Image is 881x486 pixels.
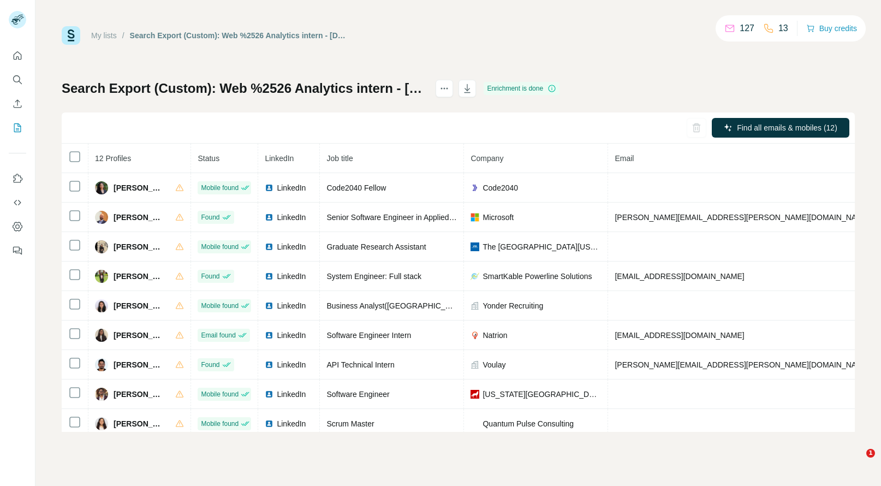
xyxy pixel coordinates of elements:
[326,360,394,369] span: API Technical Intern
[471,242,479,251] img: company-logo
[265,360,273,369] img: LinkedIn logo
[9,217,26,236] button: Dashboard
[114,271,164,282] span: [PERSON_NAME]
[9,118,26,138] button: My lists
[201,242,239,252] span: Mobile found
[201,301,239,311] span: Mobile found
[277,330,306,341] span: LinkedIn
[436,80,453,97] button: actions
[326,242,426,251] span: Graduate Research Assistant
[712,118,849,138] button: Find all emails & mobiles (12)
[114,241,164,252] span: [PERSON_NAME]
[326,213,505,222] span: Senior Software Engineer in Applied Sciences Group
[201,389,239,399] span: Mobile found
[844,449,870,475] iframe: Intercom live chat
[265,183,273,192] img: LinkedIn logo
[265,390,273,399] img: LinkedIn logo
[615,272,744,281] span: [EMAIL_ADDRESS][DOMAIN_NAME]
[277,359,306,370] span: LinkedIn
[806,21,857,36] button: Buy credits
[471,390,479,399] img: company-logo
[615,331,744,340] span: [EMAIL_ADDRESS][DOMAIN_NAME]
[615,360,870,369] span: [PERSON_NAME][EMAIL_ADDRESS][PERSON_NAME][DOMAIN_NAME]
[326,390,389,399] span: Software Engineer
[201,212,219,222] span: Found
[95,154,131,163] span: 12 Profiles
[114,182,164,193] span: [PERSON_NAME]
[265,242,273,251] img: LinkedIn logo
[326,183,386,192] span: Code2040 Fellow
[277,271,306,282] span: LinkedIn
[9,193,26,212] button: Use Surfe API
[483,212,514,223] span: Microsoft
[95,388,108,401] img: Avatar
[9,169,26,188] button: Use Surfe on LinkedIn
[471,419,479,428] img: company-logo
[471,331,479,340] img: company-logo
[615,213,870,222] span: [PERSON_NAME][EMAIL_ADDRESS][PERSON_NAME][DOMAIN_NAME]
[326,419,374,428] span: Scrum Master
[95,358,108,371] img: Avatar
[114,389,164,400] span: [PERSON_NAME]
[277,418,306,429] span: LinkedIn
[122,30,124,41] li: /
[471,183,479,192] img: company-logo
[483,182,518,193] span: Code2040
[483,300,543,311] span: Yonder Recruiting
[130,30,347,41] div: Search Export (Custom): Web %2526 Analytics intern - [DATE] 01:33
[471,272,479,281] img: company-logo
[265,331,273,340] img: LinkedIn logo
[95,240,108,253] img: Avatar
[9,46,26,66] button: Quick start
[95,270,108,283] img: Avatar
[471,213,479,222] img: company-logo
[265,154,294,163] span: LinkedIn
[265,213,273,222] img: LinkedIn logo
[615,154,634,163] span: Email
[201,330,235,340] span: Email found
[866,449,875,458] span: 1
[326,301,469,310] span: Business Analyst([GEOGRAPHIC_DATA])
[198,154,219,163] span: Status
[265,272,273,281] img: LinkedIn logo
[201,271,219,281] span: Found
[483,271,592,282] span: SmartKable Powerline Solutions
[95,417,108,430] img: Avatar
[62,26,80,45] img: Surfe Logo
[483,359,505,370] span: Voulay
[265,419,273,428] img: LinkedIn logo
[201,183,239,193] span: Mobile found
[114,359,164,370] span: [PERSON_NAME]
[95,329,108,342] img: Avatar
[9,241,26,260] button: Feedback
[265,301,273,310] img: LinkedIn logo
[483,330,507,341] span: Natrion
[737,122,837,133] span: Find all emails & mobiles (12)
[114,212,164,223] span: [PERSON_NAME]
[95,299,108,312] img: Avatar
[484,82,559,95] div: Enrichment is done
[277,241,306,252] span: LinkedIn
[326,154,353,163] span: Job title
[483,389,601,400] span: [US_STATE][GEOGRAPHIC_DATA] - [GEOGRAPHIC_DATA]
[277,300,306,311] span: LinkedIn
[201,419,239,429] span: Mobile found
[277,182,306,193] span: LinkedIn
[277,389,306,400] span: LinkedIn
[326,331,411,340] span: Software Engineer Intern
[95,211,108,224] img: Avatar
[778,22,788,35] p: 13
[9,70,26,90] button: Search
[471,154,503,163] span: Company
[62,80,426,97] h1: Search Export (Custom): Web %2526 Analytics intern - [DATE] 01:33
[201,360,219,370] span: Found
[114,300,164,311] span: [PERSON_NAME]
[114,330,164,341] span: [PERSON_NAME]
[95,181,108,194] img: Avatar
[483,241,601,252] span: The [GEOGRAPHIC_DATA][US_STATE] at [GEOGRAPHIC_DATA]
[9,94,26,114] button: Enrich CSV
[91,31,117,40] a: My lists
[740,22,754,35] p: 127
[277,212,306,223] span: LinkedIn
[326,272,421,281] span: System Engineer: Full stack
